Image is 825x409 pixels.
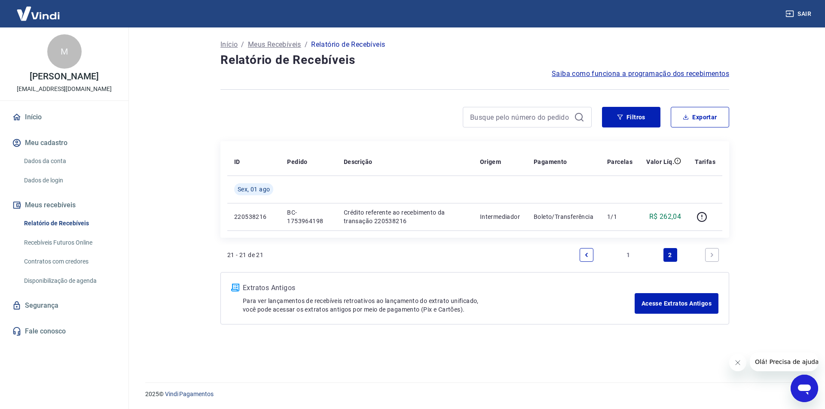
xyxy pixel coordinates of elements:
[534,158,567,166] p: Pagamento
[607,158,632,166] p: Parcelas
[21,234,118,251] a: Recebíveis Futuros Online
[238,185,270,194] span: Sex, 01 ago
[602,107,660,127] button: Filtros
[649,212,681,222] p: R$ 262,04
[10,196,118,215] button: Meus recebíveis
[5,6,72,13] span: Olá! Precisa de ajuda?
[344,208,466,225] p: Crédito referente ao recebimento da transação 220538216
[10,108,118,127] a: Início
[287,208,330,225] p: BC-1753964198
[791,375,818,402] iframe: Botão para abrir a janela de mensagens
[534,212,593,221] p: Boleto/Transferência
[220,39,238,50] a: Início
[635,293,718,314] a: Acesse Extratos Antigos
[580,248,593,262] a: Previous page
[243,297,635,314] p: Para ver lançamentos de recebíveis retroativos ao lançamento do extrato unificado, você pode aces...
[552,69,729,79] a: Saiba como funciona a programação dos recebimentos
[784,6,815,22] button: Sair
[344,158,373,166] p: Descrição
[305,39,308,50] p: /
[311,39,385,50] p: Relatório de Recebíveis
[705,248,719,262] a: Next page
[695,158,715,166] p: Tarifas
[145,390,804,399] p: 2025 ©
[21,215,118,232] a: Relatório de Recebíveis
[30,72,98,81] p: [PERSON_NAME]
[248,39,301,50] a: Meus Recebíveis
[646,158,674,166] p: Valor Líq.
[607,212,632,221] p: 1/1
[10,0,66,27] img: Vindi
[750,352,818,371] iframe: Mensagem da empresa
[17,85,112,94] p: [EMAIL_ADDRESS][DOMAIN_NAME]
[241,39,244,50] p: /
[621,248,635,262] a: Page 1
[470,111,571,124] input: Busque pelo número do pedido
[234,212,273,221] p: 220538216
[10,133,118,152] button: Meu cadastro
[21,272,118,290] a: Disponibilização de agenda
[663,248,677,262] a: Page 2 is your current page
[10,322,118,341] a: Fale conosco
[480,212,520,221] p: Intermediador
[671,107,729,127] button: Exportar
[220,52,729,69] h4: Relatório de Recebíveis
[287,158,307,166] p: Pedido
[21,152,118,170] a: Dados da conta
[231,284,239,291] img: ícone
[480,158,501,166] p: Origem
[227,251,263,259] p: 21 - 21 de 21
[234,158,240,166] p: ID
[47,34,82,69] div: M
[576,245,722,265] ul: Pagination
[21,172,118,189] a: Dados de login
[10,296,118,315] a: Segurança
[243,283,635,293] p: Extratos Antigos
[729,354,746,371] iframe: Fechar mensagem
[165,391,214,397] a: Vindi Pagamentos
[21,253,118,270] a: Contratos com credores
